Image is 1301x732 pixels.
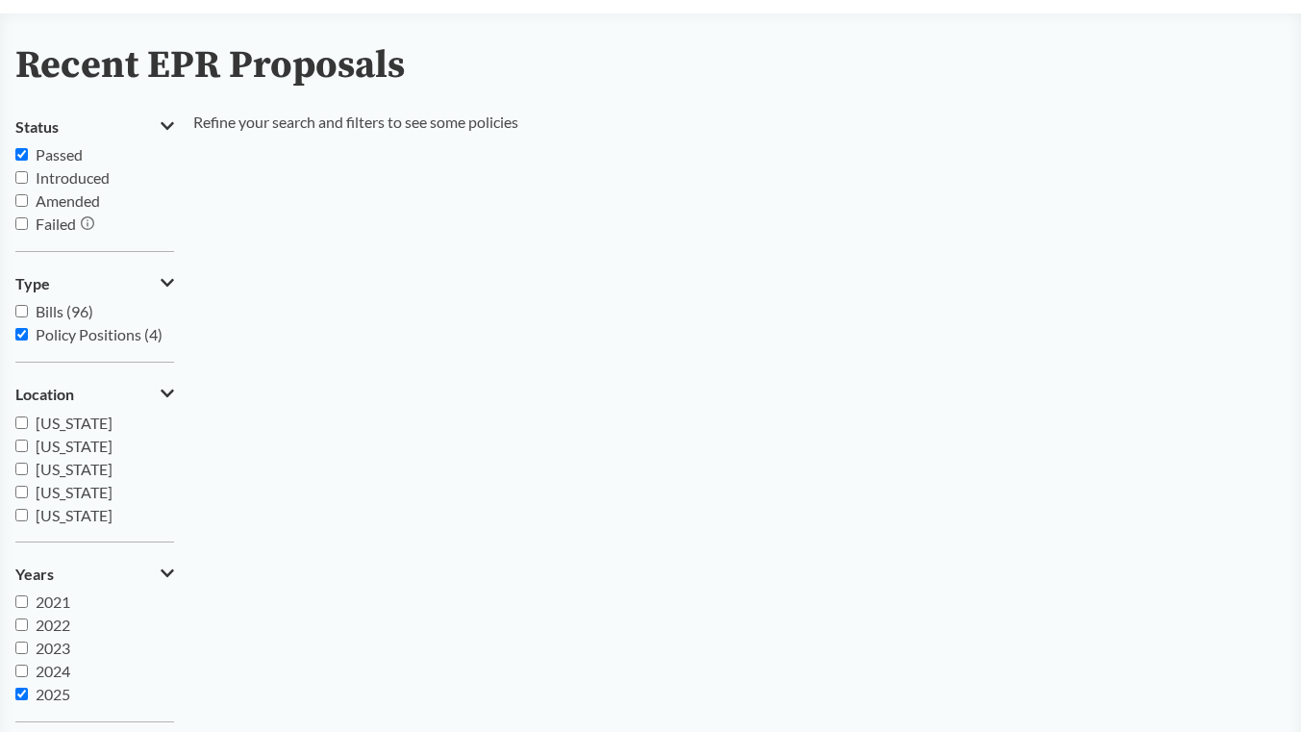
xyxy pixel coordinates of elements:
input: Bills (96) [15,305,28,317]
button: Status [15,111,174,143]
span: Years [15,566,54,583]
input: [US_STATE] [15,463,28,475]
input: [US_STATE] [15,486,28,498]
input: 2024 [15,665,28,677]
input: 2022 [15,618,28,631]
input: 2021 [15,595,28,608]
span: 2022 [36,616,70,634]
span: Bills (96) [36,302,93,320]
input: 2025 [15,688,28,700]
span: 2025 [36,685,70,703]
input: Passed [15,148,28,161]
input: Failed [15,217,28,230]
span: [US_STATE] [36,460,113,478]
input: Amended [15,194,28,207]
span: Failed [36,215,76,233]
input: [US_STATE] [15,440,28,452]
input: [US_STATE] [15,416,28,429]
span: [US_STATE] [36,483,113,501]
span: Type [15,275,50,292]
span: 2024 [36,662,70,680]
input: Policy Positions (4) [15,328,28,341]
span: Introduced [36,168,110,187]
span: [US_STATE] [36,506,113,524]
h2: Recent EPR Proposals [15,44,405,88]
input: [US_STATE] [15,509,28,521]
span: Status [15,118,59,136]
span: [US_STATE] [36,437,113,455]
input: Introduced [15,171,28,184]
button: Years [15,558,174,591]
span: [US_STATE] [36,414,113,432]
input: 2023 [15,642,28,654]
span: Policy Positions (4) [36,325,163,343]
button: Location [15,378,174,411]
span: 2023 [36,639,70,657]
span: Passed [36,145,83,164]
span: Location [15,386,74,403]
button: Type [15,267,174,300]
span: 2021 [36,593,70,611]
span: Amended [36,191,100,210]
